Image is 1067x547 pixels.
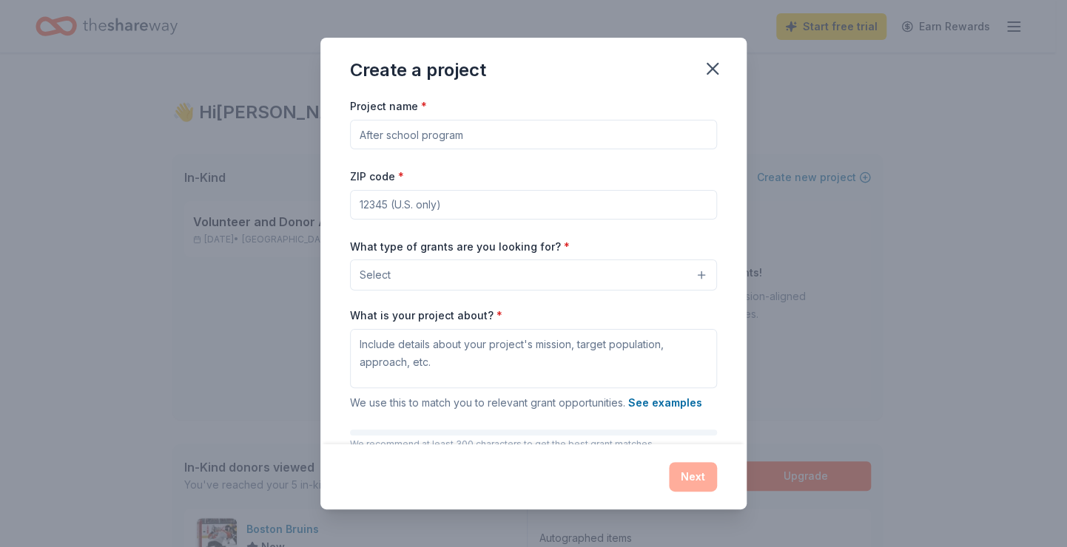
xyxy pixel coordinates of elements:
[350,58,486,82] div: Create a project
[350,169,404,184] label: ZIP code
[350,239,570,254] label: What type of grants are you looking for?
[350,190,717,220] input: 12345 (U.S. only)
[350,308,502,323] label: What is your project about?
[350,438,717,450] p: We recommend at least 300 characters to get the best grant matches.
[350,120,717,149] input: After school program
[360,266,391,284] span: Select
[350,259,717,291] button: Select
[628,394,702,412] button: See examples
[350,99,427,114] label: Project name
[350,396,702,409] span: We use this to match you to relevant grant opportunities.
